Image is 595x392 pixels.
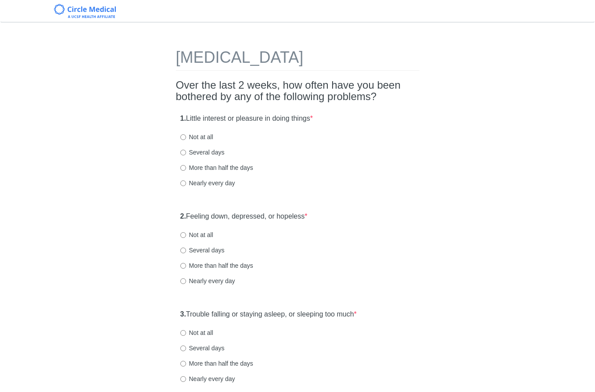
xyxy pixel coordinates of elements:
img: Circle Medical Logo [54,4,116,18]
label: Trouble falling or staying asleep, or sleeping too much [180,309,357,320]
input: More than half the days [180,263,186,269]
label: Several days [180,246,225,255]
strong: 2. [180,212,186,220]
input: More than half the days [180,361,186,367]
label: Several days [180,148,225,157]
label: More than half the days [180,163,253,172]
input: Nearly every day [180,180,186,186]
input: More than half the days [180,165,186,171]
h2: Over the last 2 weeks, how often have you been bothered by any of the following problems? [176,79,419,103]
h1: [MEDICAL_DATA] [176,49,419,71]
strong: 1. [180,115,186,122]
input: Not at all [180,330,186,336]
input: Several days [180,345,186,351]
label: Nearly every day [180,374,235,383]
label: Nearly every day [180,179,235,187]
input: Nearly every day [180,278,186,284]
label: Not at all [180,133,213,141]
input: Not at all [180,134,186,140]
input: Several days [180,150,186,155]
input: Nearly every day [180,376,186,382]
input: Not at all [180,232,186,238]
label: Not at all [180,328,213,337]
label: Several days [180,344,225,352]
label: Nearly every day [180,277,235,285]
label: Feeling down, depressed, or hopeless [180,212,308,222]
label: More than half the days [180,261,253,270]
input: Several days [180,248,186,253]
strong: 3. [180,310,186,318]
label: Not at all [180,230,213,239]
label: Little interest or pleasure in doing things [180,114,313,124]
label: More than half the days [180,359,253,368]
